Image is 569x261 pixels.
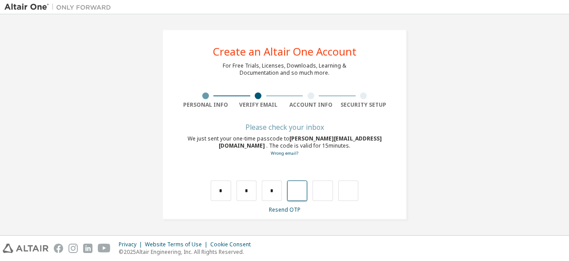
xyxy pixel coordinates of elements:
div: Privacy [119,241,145,248]
div: Account Info [284,101,337,108]
a: Resend OTP [269,206,301,213]
img: youtube.svg [98,244,111,253]
p: © 2025 Altair Engineering, Inc. All Rights Reserved. [119,248,256,256]
div: Personal Info [179,101,232,108]
div: Verify Email [232,101,285,108]
img: instagram.svg [68,244,78,253]
div: Please check your inbox [179,124,390,130]
div: Create an Altair One Account [213,46,357,57]
div: Cookie Consent [210,241,256,248]
div: Security Setup [337,101,390,108]
img: Altair One [4,3,116,12]
a: Go back to the registration form [271,150,298,156]
img: altair_logo.svg [3,244,48,253]
span: [PERSON_NAME][EMAIL_ADDRESS][DOMAIN_NAME] [219,135,382,149]
div: We just sent your one-time passcode to . The code is valid for 15 minutes. [179,135,390,157]
div: For Free Trials, Licenses, Downloads, Learning & Documentation and so much more. [223,62,346,76]
img: linkedin.svg [83,244,92,253]
img: facebook.svg [54,244,63,253]
div: Website Terms of Use [145,241,210,248]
